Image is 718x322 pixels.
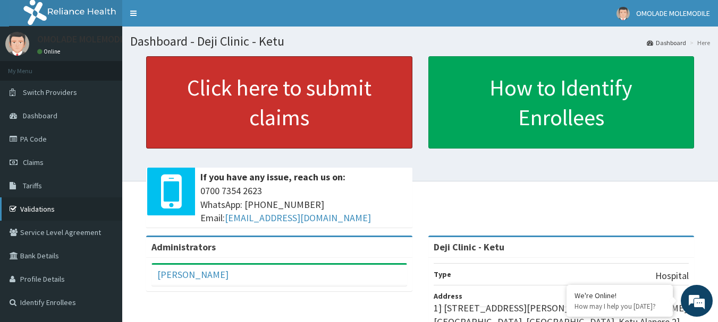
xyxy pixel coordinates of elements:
[428,56,695,149] a: How to Identify Enrollees
[200,171,345,183] b: If you have any issue, reach us on:
[647,38,686,47] a: Dashboard
[174,5,200,31] div: Minimize live chat window
[636,8,710,18] span: OMOLADE MOLEMODILE
[62,94,147,202] span: We're online!
[23,158,44,167] span: Claims
[37,48,63,55] a: Online
[151,241,216,253] b: Administrators
[130,34,710,48] h1: Dashboard - Deji Clinic - Ketu
[23,88,77,97] span: Switch Providers
[575,291,665,300] div: We're Online!
[434,269,451,279] b: Type
[434,291,462,301] b: Address
[23,111,57,120] span: Dashboard
[20,53,43,80] img: d_794563401_company_1708531726252_794563401
[200,184,407,225] span: 0700 7354 2623 WhatsApp: [PHONE_NUMBER] Email:
[23,181,42,190] span: Tariffs
[37,34,132,44] p: OMOLADE MOLEMODILE
[575,302,665,311] p: How may I help you today?
[225,212,371,224] a: [EMAIL_ADDRESS][DOMAIN_NAME]
[5,212,202,249] textarea: Type your message and hit 'Enter'
[157,268,229,281] a: [PERSON_NAME]
[687,38,710,47] li: Here
[146,56,412,149] a: Click here to submit claims
[655,269,689,283] p: Hospital
[5,32,29,56] img: User Image
[616,7,630,20] img: User Image
[434,241,504,253] strong: Deji Clinic - Ketu
[55,59,179,73] div: Chat with us now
